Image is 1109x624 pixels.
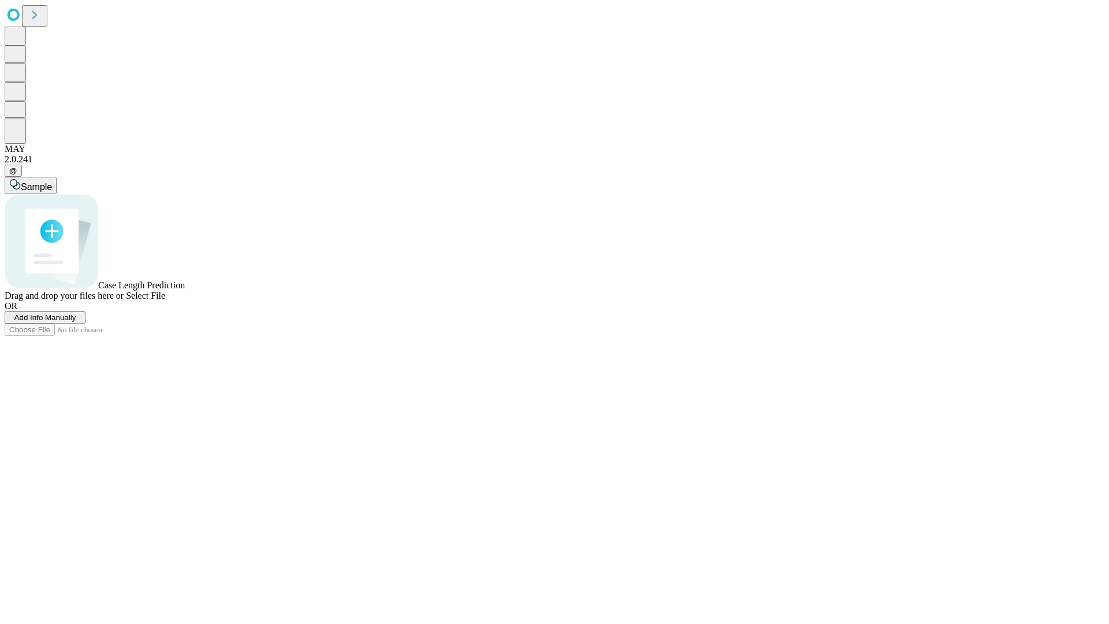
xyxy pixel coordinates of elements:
span: @ [9,166,17,175]
span: Case Length Prediction [98,280,185,290]
span: Select File [126,291,165,300]
span: OR [5,301,17,311]
span: Add Info Manually [14,313,76,322]
button: @ [5,165,22,177]
button: Sample [5,177,57,194]
span: Drag and drop your files here or [5,291,124,300]
div: MAY [5,144,1104,154]
div: 2.0.241 [5,154,1104,165]
span: Sample [21,182,52,192]
button: Add Info Manually [5,311,85,324]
